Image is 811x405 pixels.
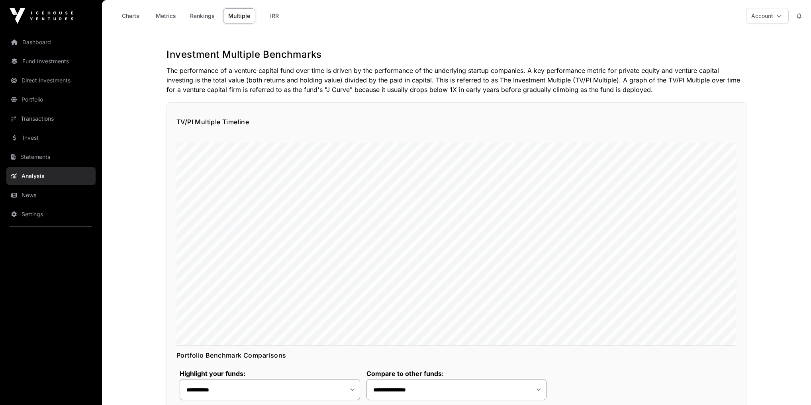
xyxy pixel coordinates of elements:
[6,186,96,204] a: News
[746,8,789,24] button: Account
[6,72,96,89] a: Direct Investments
[176,350,737,360] h2: Portfolio Benchmark Comparisons
[6,110,96,127] a: Transactions
[6,148,96,166] a: Statements
[6,129,96,147] a: Invest
[115,8,147,23] a: Charts
[223,8,255,23] a: Multiple
[176,117,737,127] h2: TV/PI Multiple Timeline
[6,205,96,223] a: Settings
[366,370,547,378] label: Compare to other funds:
[185,8,220,23] a: Rankings
[259,8,290,23] a: IRR
[180,370,360,378] label: Highlight your funds:
[6,33,96,51] a: Dashboard
[771,367,811,405] iframe: Chat Widget
[10,8,73,24] img: Icehouse Ventures Logo
[167,48,746,61] h1: Investment Multiple Benchmarks
[167,66,746,94] p: The performance of a venture capital fund over time is driven by the performance of the underlyin...
[6,91,96,108] a: Portfolio
[6,167,96,185] a: Analysis
[150,8,182,23] a: Metrics
[6,53,96,70] a: Fund Investments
